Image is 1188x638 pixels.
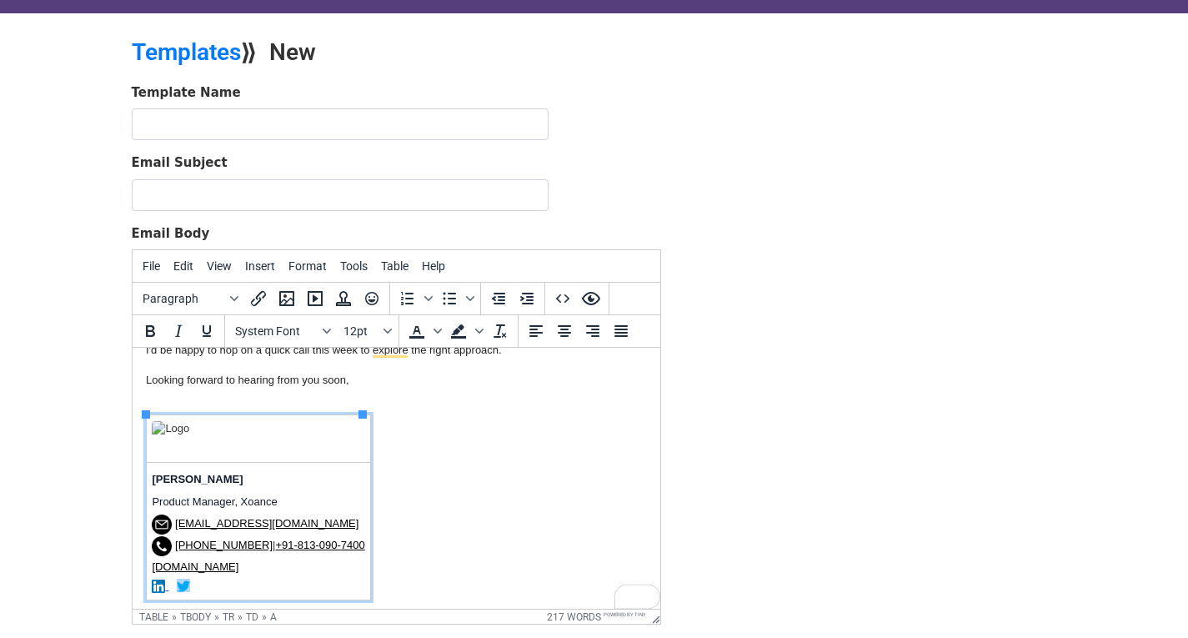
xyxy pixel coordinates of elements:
[579,317,607,345] button: Align right
[550,317,579,345] button: Align center
[139,611,168,623] div: table
[143,292,224,305] span: Paragraph
[273,284,301,313] button: Insert/edit image
[238,611,243,623] div: »
[132,83,241,103] label: Template Name
[577,284,605,313] button: Preview
[180,611,211,623] div: tbody
[547,611,601,623] button: 217 words
[340,259,368,273] span: Tools
[301,284,329,313] button: Insert/edit media
[403,317,444,345] div: Text color
[422,259,445,273] span: Help
[444,317,486,345] div: Background color
[244,284,273,313] button: Insert/edit link
[343,324,380,338] span: 12pt
[288,259,327,273] span: Format
[132,224,210,244] label: Email Body
[136,317,164,345] button: Bold
[172,611,177,623] div: »
[223,611,234,623] div: tr
[607,317,635,345] button: Justify
[393,284,435,313] div: Numbered list
[604,611,646,617] a: Powered by Tiny
[1105,558,1188,638] iframe: Chat Widget
[337,317,395,345] button: Font sizes
[270,611,277,623] div: a
[132,153,228,173] label: Email Subject
[484,284,513,313] button: Decrease indent
[164,317,193,345] button: Italic
[133,348,660,609] iframe: Rich Text Area. Press ALT-0 for help.
[132,38,740,67] h2: ⟫ New
[329,284,358,313] button: Insert template
[246,611,258,623] div: td
[193,317,221,345] button: Underline
[136,284,244,313] button: Blocks
[646,610,660,624] div: Resize
[214,611,219,623] div: »
[358,284,386,313] button: Emoticons
[173,259,193,273] span: Edit
[245,259,275,273] span: Insert
[435,284,477,313] div: Bullet list
[143,259,160,273] span: File
[513,284,541,313] button: Increase indent
[235,324,317,338] span: System Font
[228,317,337,345] button: Fonts
[262,611,267,623] div: »
[207,259,232,273] span: View
[549,284,577,313] button: Source code
[381,259,409,273] span: Table
[132,38,241,66] a: Templates
[522,317,550,345] button: Align left
[486,317,514,345] button: Clear formatting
